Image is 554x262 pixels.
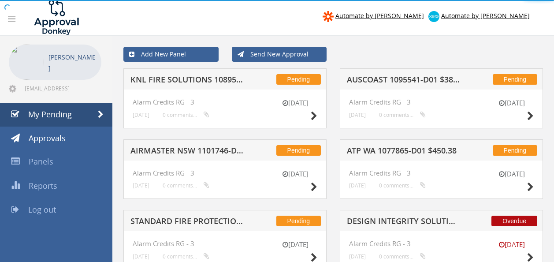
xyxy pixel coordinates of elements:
[25,85,100,92] span: [EMAIL_ADDRESS][DOMAIN_NAME]
[29,156,53,167] span: Panels
[490,98,534,108] small: [DATE]
[130,217,244,228] h5: STANDARD FIRE PROTECTION 1100381-D01 $377.20
[29,133,66,143] span: Approvals
[133,240,317,247] h4: Alarm Credits RG - 3
[379,112,426,118] small: 0 comments...
[123,47,219,62] a: Add New Panel
[133,169,317,177] h4: Alarm Credits RG - 3
[163,253,209,260] small: 0 comments...
[133,98,317,106] h4: Alarm Credits RG - 3
[163,112,209,118] small: 0 comments...
[428,11,439,22] img: xero-logo.png
[493,74,537,85] span: Pending
[349,98,534,106] h4: Alarm Credits RG - 3
[276,74,321,85] span: Pending
[28,109,72,120] span: My Pending
[163,182,209,189] small: 0 comments...
[349,169,534,177] h4: Alarm Credits RG - 3
[379,182,426,189] small: 0 comments...
[349,112,366,118] small: [DATE]
[273,240,317,249] small: [DATE]
[493,145,537,156] span: Pending
[29,180,57,191] span: Reports
[273,169,317,179] small: [DATE]
[490,240,534,249] small: [DATE]
[133,253,149,260] small: [DATE]
[232,47,327,62] a: Send New Approval
[130,75,244,86] h5: KNL FIRE SOLUTIONS 1089567-D01 $2,877.45
[347,146,460,157] h5: ATP WA 1077865-D01 $450.38
[349,240,534,247] h4: Alarm Credits RG - 3
[491,216,537,226] span: Overdue
[349,253,366,260] small: [DATE]
[133,182,149,189] small: [DATE]
[276,145,321,156] span: Pending
[48,52,97,74] p: [PERSON_NAME]
[130,146,244,157] h5: AIRMASTER NSW 1101746-D01 $668.80
[349,182,366,189] small: [DATE]
[323,11,334,22] img: zapier-logomark.png
[28,204,56,215] span: Log out
[379,253,426,260] small: 0 comments...
[335,11,424,20] span: Automate by [PERSON_NAME]
[441,11,530,20] span: Automate by [PERSON_NAME]
[133,112,149,118] small: [DATE]
[276,216,321,226] span: Pending
[347,217,460,228] h5: DESIGN INTEGRITY SOLUTIONS 1082174-D01 $1,347.50
[490,169,534,179] small: [DATE]
[347,75,460,86] h5: AUSCOAST 1095541-D01 $38.79
[273,98,317,108] small: [DATE]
